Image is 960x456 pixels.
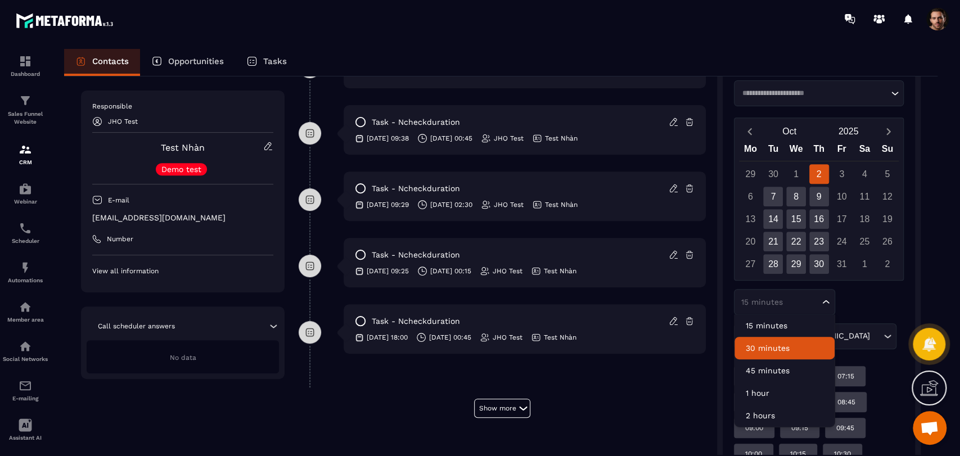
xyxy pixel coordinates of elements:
[19,261,32,274] img: automations
[107,234,133,243] p: Number
[430,267,471,276] p: [DATE] 00:15
[3,331,48,371] a: social-networksocial-networkSocial Networks
[161,165,201,173] p: Demo test
[170,354,196,362] span: No data
[494,200,524,209] p: JHO Test
[746,342,823,354] p: 30 minutes
[855,164,875,184] div: 4
[3,85,48,134] a: formationformationSales Funnel Website
[786,254,806,274] div: 29
[372,250,460,260] p: task - Ncheckduration
[878,124,899,139] button: Next month
[741,232,760,251] div: 20
[108,118,138,125] p: JHO Test
[19,94,32,107] img: formation
[372,183,460,194] p: task - Ncheckduration
[474,399,530,418] button: Show more
[19,143,32,156] img: formation
[544,267,576,276] p: Test Nhàn
[19,340,32,353] img: social-network
[877,164,897,184] div: 5
[16,10,117,31] img: logo
[746,387,823,399] p: 1 hour
[913,411,947,445] div: Mở cuộc trò chuyện
[836,423,854,432] p: 09:45
[877,209,897,229] div: 19
[3,292,48,331] a: automationsautomationsMember area
[786,164,806,184] div: 1
[741,187,760,206] div: 6
[785,141,808,161] div: We
[92,267,273,276] p: View all information
[64,49,140,76] a: Contacts
[3,159,48,165] p: CRM
[545,134,578,143] p: Test Nhàn
[3,435,48,441] p: Assistant AI
[92,213,273,223] p: [EMAIL_ADDRESS][DOMAIN_NAME]
[746,320,823,331] p: 15 minutes
[877,187,897,206] div: 12
[763,209,783,229] div: 14
[819,121,878,141] button: Open years overlay
[3,71,48,77] p: Dashboard
[746,365,823,376] p: 45 minutes
[3,174,48,213] a: automationsautomationsWebinar
[3,410,48,449] a: Assistant AI
[763,187,783,206] div: 7
[19,222,32,235] img: scheduler
[809,254,829,274] div: 30
[544,333,576,342] p: Test Nhàn
[3,317,48,323] p: Member area
[832,254,851,274] div: 31
[739,164,899,274] div: Calendar days
[372,316,460,327] p: task - Ncheckduration
[809,232,829,251] div: 23
[3,198,48,205] p: Webinar
[19,182,32,196] img: automations
[19,55,32,68] img: formation
[877,254,897,274] div: 2
[372,117,460,128] p: task - Ncheckduration
[140,49,235,76] a: Opportunities
[3,277,48,283] p: Automations
[808,141,831,161] div: Th
[830,141,853,161] div: Fr
[19,300,32,314] img: automations
[855,187,875,206] div: 11
[738,296,819,308] input: Search for option
[832,209,851,229] div: 17
[741,254,760,274] div: 27
[92,56,129,66] p: Contacts
[786,209,806,229] div: 15
[745,423,763,432] p: 09:00
[855,254,875,274] div: 1
[430,134,472,143] p: [DATE] 00:45
[3,213,48,252] a: schedulerschedulerScheduler
[855,232,875,251] div: 25
[741,164,760,184] div: 29
[832,187,851,206] div: 10
[367,267,409,276] p: [DATE] 09:25
[494,134,524,143] p: JHO Test
[837,398,855,407] p: 08:45
[739,141,899,274] div: Calendar wrapper
[3,252,48,292] a: automationsautomationsAutomations
[809,187,829,206] div: 9
[809,209,829,229] div: 16
[763,164,783,184] div: 30
[853,141,876,161] div: Sa
[161,142,205,153] a: Test Nhàn
[3,371,48,410] a: emailemailE-mailing
[762,141,785,161] div: Tu
[738,88,888,99] input: Search for option
[739,124,760,139] button: Previous month
[429,333,471,342] p: [DATE] 00:45
[763,232,783,251] div: 21
[741,209,760,229] div: 13
[3,134,48,174] a: formationformationCRM
[791,423,808,432] p: 09:15
[19,379,32,392] img: email
[763,254,783,274] div: 28
[263,56,287,66] p: Tasks
[734,80,904,106] div: Search for option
